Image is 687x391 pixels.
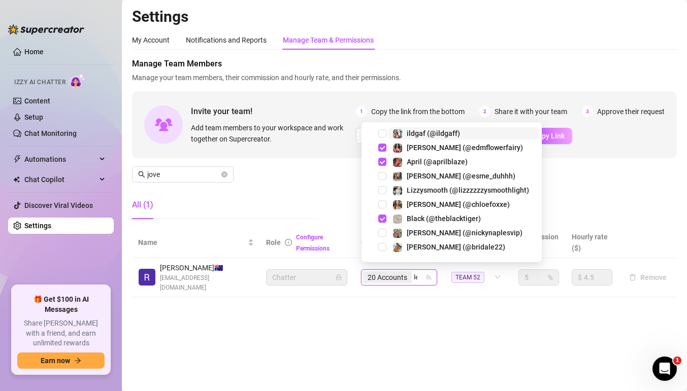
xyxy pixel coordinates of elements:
[426,274,432,280] span: team
[13,176,20,183] img: Chat Copilot
[479,106,490,117] span: 2
[407,158,468,166] span: April (@aprilblaze)
[24,171,96,188] span: Chat Copilot
[272,270,341,285] span: Chatter
[132,34,170,46] div: My Account
[378,172,386,180] span: Select tree node
[13,155,21,163] span: thunderbolt
[221,171,227,177] button: close-circle
[407,215,481,223] span: Black (@theblacktiger)
[74,357,81,364] span: arrow-right
[514,128,572,144] button: Copy Link
[582,106,593,117] span: 3
[8,24,84,34] img: logo-BBDzfeDw.svg
[24,113,43,121] a: Setup
[407,186,529,194] span: Lizzysmooth (@lizzzzzzysmoothlight)
[147,169,219,180] input: Search members
[356,106,367,117] span: 1
[378,144,386,152] span: Select tree node
[70,74,85,88] img: AI Chatter
[393,158,402,167] img: April (@aprilblaze)
[566,227,619,258] th: Hourly rate ($)
[17,318,105,348] span: Share [PERSON_NAME] with a friend, and earn unlimited rewards
[393,229,402,238] img: Nicky (@nickynaplesvip)
[138,237,246,248] span: Name
[393,243,402,252] img: Brianna (@bridale22)
[186,34,267,46] div: Notifications and Reports
[533,132,565,140] span: Copy Link
[132,58,677,70] span: Manage Team Members
[132,227,260,258] th: Name
[24,151,96,167] span: Automations
[407,243,505,251] span: [PERSON_NAME] (@bridale22)
[625,271,671,283] button: Remove
[363,271,412,283] span: 20 Accounts
[138,171,145,178] span: search
[160,273,254,293] span: [EMAIL_ADDRESS][DOMAIN_NAME]
[24,129,77,137] a: Chat Monitoring
[132,199,153,211] div: All (1)
[336,274,342,280] span: lock
[378,215,386,223] span: Select tree node
[378,129,386,137] span: Select tree node
[296,234,330,252] a: Configure Permissions
[361,237,428,248] span: Creator accounts
[132,7,677,26] h2: Settings
[407,229,522,237] span: [PERSON_NAME] (@nickynaplesvip)
[14,78,66,87] span: Izzy AI Chatter
[673,357,681,365] span: 1
[451,272,484,283] span: TEAM 52
[652,357,677,381] iframe: Intercom live chat
[393,200,402,209] img: Chloe (@chloefoxxe)
[495,106,567,117] span: Share it with your team
[378,186,386,194] span: Select tree node
[266,238,281,246] span: Role
[160,262,254,273] span: [PERSON_NAME] 🇦🇺
[283,34,374,46] div: Manage Team & Permissions
[24,201,93,209] a: Discover Viral Videos
[378,158,386,166] span: Select tree node
[41,357,70,365] span: Earn now
[393,186,402,195] img: Lizzysmooth (@lizzzzzzysmoothlight)
[378,229,386,237] span: Select tree node
[371,106,465,117] span: Copy the link from the bottom
[597,106,665,117] span: Approve their request
[407,144,523,152] span: [PERSON_NAME] (@edmflowerfairy)
[393,129,402,138] img: ildgaf (@ildgaff)
[285,239,292,246] span: info-circle
[378,200,386,208] span: Select tree node
[139,269,155,286] img: Ranie Jovellanos
[24,222,51,230] a: Settings
[407,129,460,137] span: ildgaf (@ildgaff)
[24,97,50,105] a: Content
[132,72,677,83] span: Manage your team members, their commission and hourly rate, and their permissions.
[17,295,105,314] span: 🎁 Get $100 in AI Messages
[368,272,407,283] span: 20 Accounts
[378,243,386,251] span: Select tree node
[407,200,510,208] span: [PERSON_NAME] (@chloefoxxe)
[17,352,105,369] button: Earn nowarrow-right
[191,105,356,118] span: Invite your team!
[24,48,44,56] a: Home
[407,172,515,180] span: [PERSON_NAME] (@esme_duhhh)
[393,144,402,153] img: Aaliyah (@edmflowerfairy)
[393,172,402,181] img: Esmeralda (@esme_duhhh)
[393,215,402,224] img: Black (@theblacktiger)
[191,122,352,145] span: Add team members to your workspace and work together on Supercreator.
